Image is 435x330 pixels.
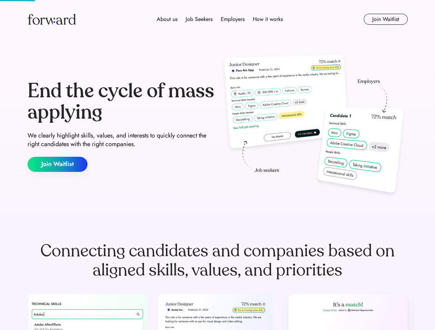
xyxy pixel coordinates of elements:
button: Join Waitlist [364,14,408,25]
img: Forward logo [28,14,76,25]
div: We clearly highlight skills, values, and interests to quickly connect the right candidates with t... [28,131,215,148]
img: hero-image.png [220,52,408,200]
div: About us [157,15,177,23]
div: Connecting candidates and companies based on aligned skills, values, and priorities [28,241,408,280]
div: End the cycle of mass applying [28,80,215,123]
div: Employers [221,15,245,23]
button: Join Waitlist [28,157,87,172]
div: Job Seekers [186,15,213,23]
div: How it works [253,15,283,23]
